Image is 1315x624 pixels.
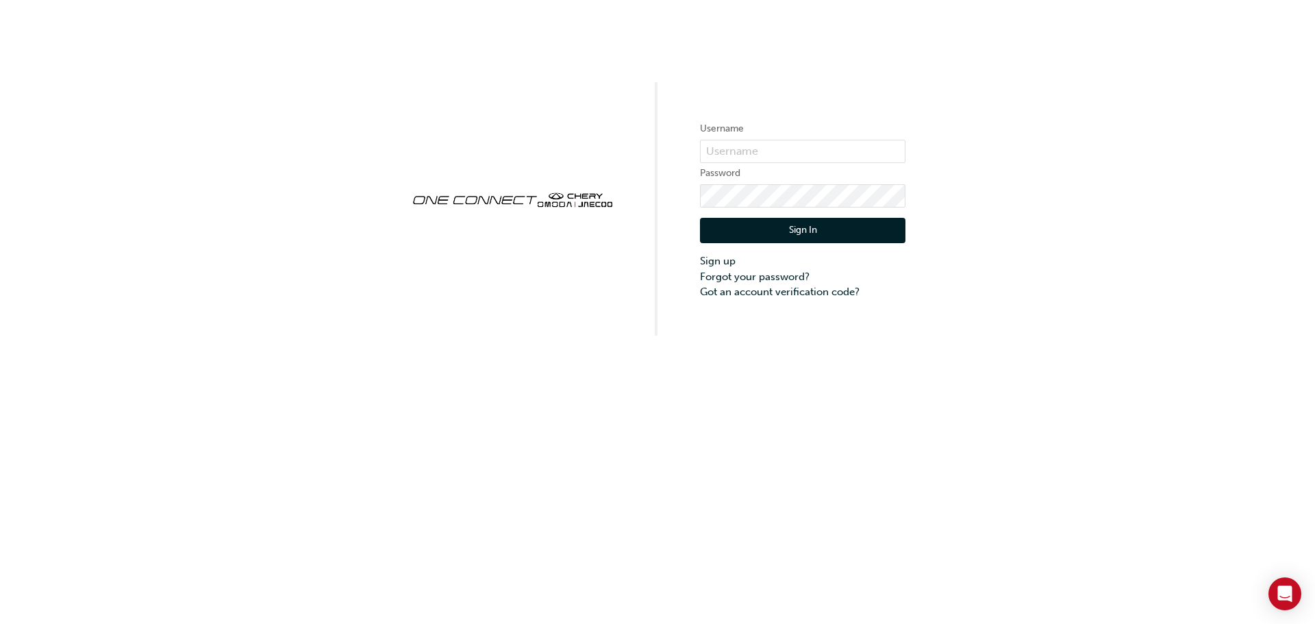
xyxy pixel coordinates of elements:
input: Username [700,140,905,163]
a: Sign up [700,253,905,269]
label: Username [700,121,905,137]
a: Forgot your password? [700,269,905,285]
label: Password [700,165,905,182]
a: Got an account verification code? [700,284,905,300]
img: oneconnect [410,181,615,216]
button: Sign In [700,218,905,244]
div: Open Intercom Messenger [1268,577,1301,610]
